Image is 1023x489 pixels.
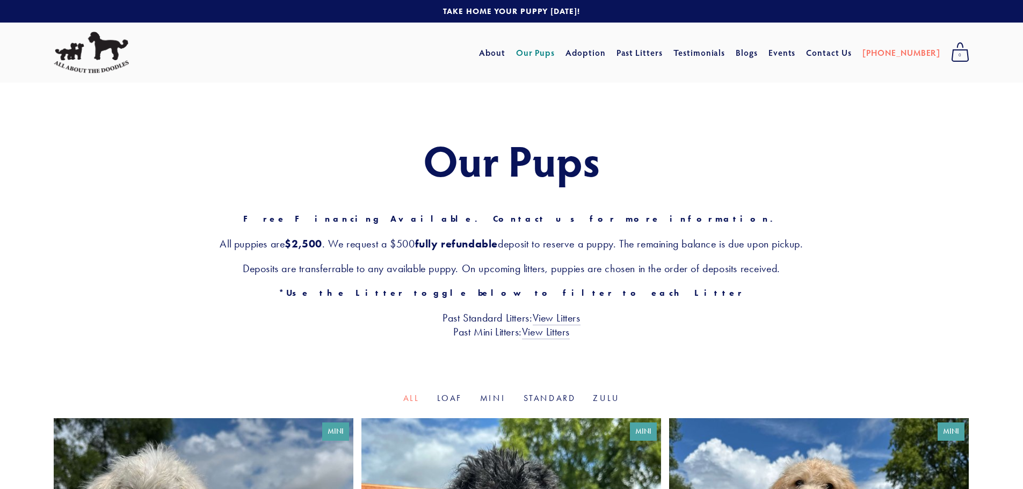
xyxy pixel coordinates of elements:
a: Zulu [593,393,620,403]
a: Past Litters [616,47,663,58]
a: Testimonials [673,43,725,62]
a: About [479,43,505,62]
a: [PHONE_NUMBER] [862,43,940,62]
strong: Free Financing Available. Contact us for more information. [243,214,780,224]
a: Events [768,43,796,62]
a: Adoption [565,43,606,62]
a: Standard [524,393,576,403]
a: Mini [480,393,506,403]
a: Blogs [736,43,758,62]
a: View Litters [533,311,581,325]
a: All [403,393,420,403]
img: All About The Doodles [54,32,129,74]
h3: Deposits are transferrable to any available puppy. On upcoming litters, puppies are chosen in the... [54,261,969,275]
h3: All puppies are . We request a $500 deposit to reserve a puppy. The remaining balance is due upon... [54,237,969,251]
a: 0 items in cart [946,39,975,66]
h1: Our Pups [54,136,969,184]
strong: fully refundable [415,237,498,250]
a: Loaf [437,393,463,403]
span: 0 [951,48,969,62]
a: Contact Us [806,43,852,62]
strong: $2,500 [285,237,322,250]
strong: *Use the Litter toggle below to filter to each Litter [279,288,744,298]
a: View Litters [522,325,570,339]
h3: Past Standard Litters: Past Mini Litters: [54,311,969,339]
a: Our Pups [516,43,555,62]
